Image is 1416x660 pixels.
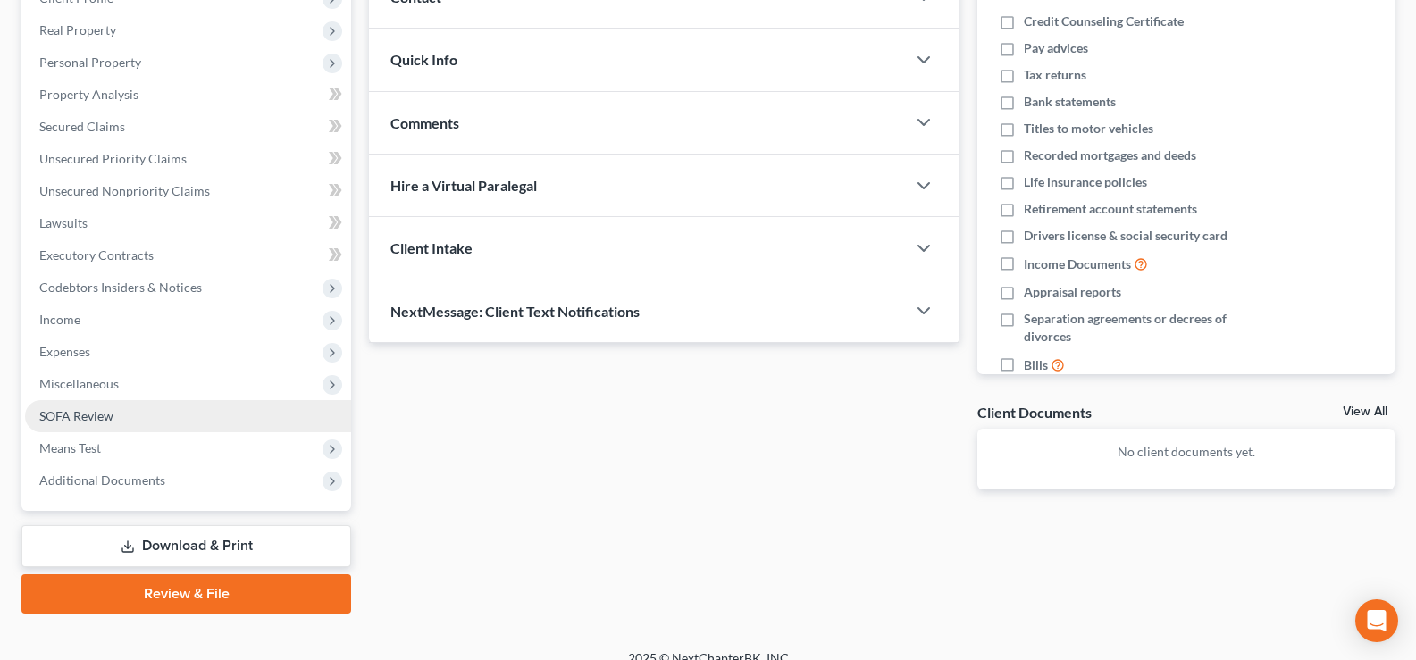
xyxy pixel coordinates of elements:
[390,303,640,320] span: NextMessage: Client Text Notifications
[25,400,351,432] a: SOFA Review
[390,239,473,256] span: Client Intake
[992,443,1380,461] p: No client documents yet.
[1024,200,1197,218] span: Retirement account statements
[39,119,125,134] span: Secured Claims
[39,215,88,230] span: Lawsuits
[1343,405,1387,418] a: View All
[25,207,351,239] a: Lawsuits
[25,79,351,111] a: Property Analysis
[1024,356,1048,374] span: Bills
[1024,310,1275,346] span: Separation agreements or decrees of divorces
[1024,255,1131,273] span: Income Documents
[25,175,351,207] a: Unsecured Nonpriority Claims
[21,574,351,614] a: Review & File
[39,151,187,166] span: Unsecured Priority Claims
[1024,13,1184,30] span: Credit Counseling Certificate
[1024,93,1116,111] span: Bank statements
[390,51,457,68] span: Quick Info
[390,114,459,131] span: Comments
[1024,120,1153,138] span: Titles to motor vehicles
[1024,39,1088,57] span: Pay advices
[39,376,119,391] span: Miscellaneous
[39,22,116,38] span: Real Property
[39,280,202,295] span: Codebtors Insiders & Notices
[25,143,351,175] a: Unsecured Priority Claims
[1024,283,1121,301] span: Appraisal reports
[25,239,351,272] a: Executory Contracts
[39,247,154,263] span: Executory Contracts
[21,525,351,567] a: Download & Print
[39,312,80,327] span: Income
[1024,173,1147,191] span: Life insurance policies
[1355,599,1398,642] div: Open Intercom Messenger
[977,403,1092,422] div: Client Documents
[1024,227,1227,245] span: Drivers license & social security card
[39,87,138,102] span: Property Analysis
[1024,66,1086,84] span: Tax returns
[39,54,141,70] span: Personal Property
[390,177,537,194] span: Hire a Virtual Paralegal
[1024,146,1196,164] span: Recorded mortgages and deeds
[25,111,351,143] a: Secured Claims
[39,408,113,423] span: SOFA Review
[39,472,165,488] span: Additional Documents
[39,344,90,359] span: Expenses
[39,440,101,455] span: Means Test
[39,183,210,198] span: Unsecured Nonpriority Claims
